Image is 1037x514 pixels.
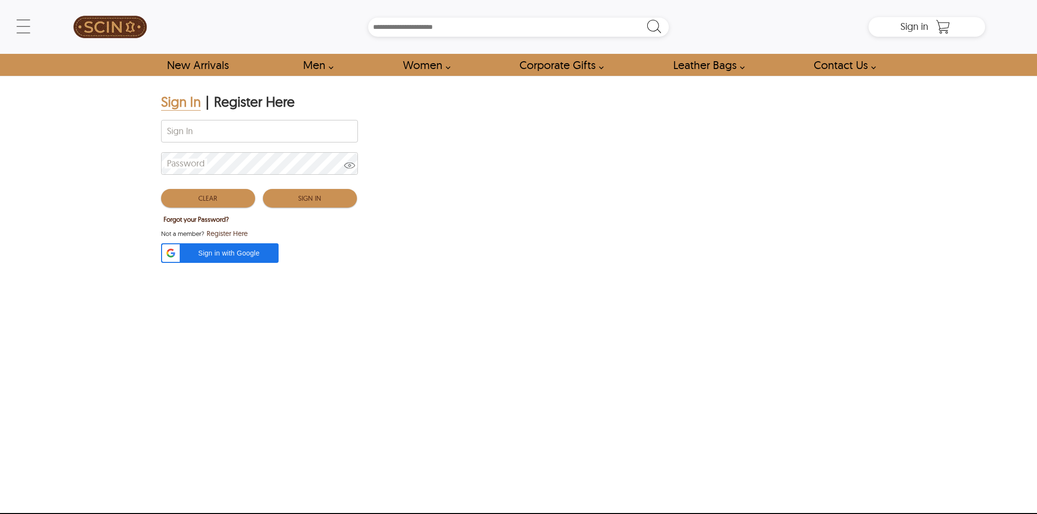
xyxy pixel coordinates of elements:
a: contact-us [802,54,881,76]
iframe: fb:login_button Facebook Social Plugin [283,243,401,263]
a: Shopping Cart [933,20,953,34]
a: Sign in [900,23,928,31]
a: shop men's leather jackets [292,54,339,76]
div: Sign In [161,93,201,111]
iframe: chat widget [976,453,1037,499]
div: Sign in with Google [161,243,279,263]
a: Shop Leather Corporate Gifts [508,54,609,76]
a: Shop Leather Bags [662,54,750,76]
span: Sign in [900,20,928,32]
button: Sign In [263,189,357,208]
span: Not a member? [161,229,204,238]
button: Clear [161,189,255,208]
a: Shop New Arrivals [156,54,239,76]
a: Shop Women Leather Jackets [392,54,456,76]
a: SCIN [52,5,168,49]
img: SCIN [73,5,147,49]
span: Register Here [207,229,248,238]
div: Register Here [214,93,295,111]
div: | [206,93,209,111]
button: Forgot your Password? [161,213,231,226]
span: Sign in with Google [186,248,273,258]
